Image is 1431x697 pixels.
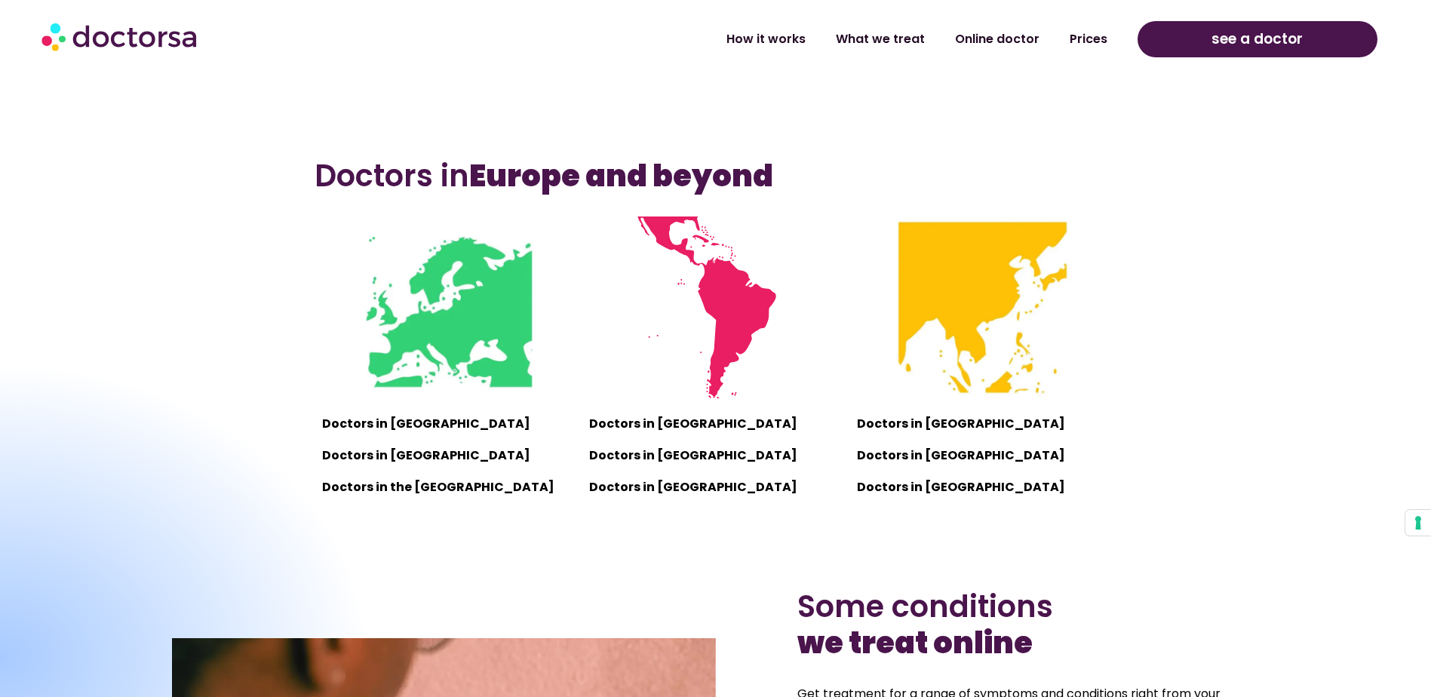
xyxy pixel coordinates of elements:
[315,158,1116,194] h3: Doctors in
[589,413,841,434] p: Doctors in [GEOGRAPHIC_DATA]
[1138,21,1377,57] a: see a doctor
[589,445,841,466] p: Doctors in [GEOGRAPHIC_DATA]
[857,445,1109,466] p: Doctors in [GEOGRAPHIC_DATA]
[797,622,1033,664] b: we treat online
[711,22,821,57] a: How it works
[1405,510,1431,536] button: Your consent preferences for tracking technologies
[857,413,1109,434] p: Doctors in [GEOGRAPHIC_DATA]
[322,477,574,498] p: Doctors in the [GEOGRAPHIC_DATA]
[940,22,1055,57] a: Online doctor
[589,477,841,498] p: Doctors in [GEOGRAPHIC_DATA]
[1055,22,1122,57] a: Prices
[892,216,1073,398] img: Mini map of the countries where Doctorsa is available - Southeast Asia
[358,216,539,398] img: Mini map of the countries where Doctorsa is available - Europe, UK and Turkey
[821,22,940,57] a: What we treat
[1211,27,1303,51] span: see a doctor
[797,588,1260,661] h2: Some conditions
[625,216,806,398] img: Mini map of the countries where Doctorsa is available - Latin America
[322,413,574,434] p: Doctors in [GEOGRAPHIC_DATA]
[370,22,1122,57] nav: Menu
[857,477,1109,498] p: Doctors in [GEOGRAPHIC_DATA]
[469,155,773,197] b: Europe and beyond
[322,445,574,466] p: Doctors in [GEOGRAPHIC_DATA]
